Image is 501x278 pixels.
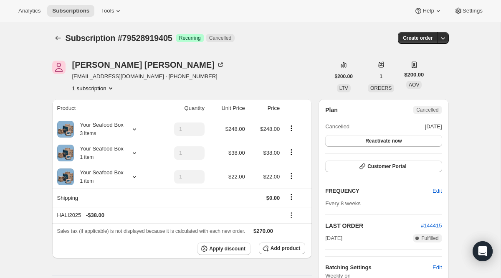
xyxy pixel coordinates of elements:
button: Product actions [285,124,298,133]
th: Shipping [52,189,157,207]
span: Sales tax (if applicable) is not displayed because it is calculated with each new order. [57,228,245,234]
span: $270.00 [253,228,273,234]
span: Edit [433,263,442,272]
span: [EMAIL_ADDRESS][DOMAIN_NAME] · [PHONE_NUMBER] [72,72,225,81]
div: [PERSON_NAME] [PERSON_NAME] [72,61,225,69]
span: Settings [463,8,483,14]
img: product img [57,145,74,161]
button: Reactivate now [325,135,442,147]
span: Create order [403,35,433,41]
span: Reactivate now [365,138,402,144]
span: Tools [101,8,114,14]
span: $248.00 [260,126,280,132]
button: Customer Portal [325,161,442,172]
th: Price [248,99,283,117]
button: Product actions [285,171,298,181]
button: Help [409,5,447,17]
a: #144415 [421,222,442,229]
span: Help [423,8,434,14]
span: 1 [380,73,382,80]
th: Product [52,99,157,117]
button: Apply discount [197,242,250,255]
button: Tools [96,5,127,17]
span: $38.00 [263,150,280,156]
span: AOV [409,82,419,88]
th: Unit Price [207,99,248,117]
span: Elizabeth Daniels [52,61,66,74]
span: Edit [433,187,442,195]
span: Apply discount [209,245,245,252]
button: Product actions [72,84,115,92]
span: Cancelled [416,107,438,113]
button: Add product [259,242,305,254]
span: Cancelled [325,122,349,131]
span: Recurring [179,35,201,41]
div: Your Seafood Box [74,121,124,138]
button: Shipping actions [285,192,298,201]
button: 1 [374,71,387,82]
small: 1 item [80,154,94,160]
span: Every 8 weeks [325,200,361,207]
button: Edit [428,184,447,198]
h2: Plan [325,106,338,114]
span: $0.00 [266,195,280,201]
span: $248.00 [225,126,245,132]
span: Cancelled [209,35,231,41]
div: HALI2025 [57,211,280,219]
h2: LAST ORDER [325,222,421,230]
span: Customer Portal [367,163,406,170]
div: Your Seafood Box [74,168,124,185]
th: Quantity [157,99,207,117]
span: $22.00 [263,173,280,180]
span: $200.00 [404,71,424,79]
h2: FREQUENCY [325,187,433,195]
button: Create order [398,32,438,44]
small: 1 item [80,178,94,184]
span: [DATE] [425,122,442,131]
span: Analytics [18,8,40,14]
span: LTV [339,85,348,91]
img: product img [57,121,74,138]
button: Edit [428,261,447,274]
small: 3 items [80,130,96,136]
div: Your Seafood Box [74,145,124,161]
button: #144415 [421,222,442,230]
button: Product actions [285,148,298,157]
span: Subscriptions [52,8,89,14]
img: product img [57,168,74,185]
span: [DATE] [325,234,342,242]
span: Subscription #79528919405 [66,33,172,43]
span: ORDERS [370,85,392,91]
button: Subscriptions [47,5,94,17]
span: Add product [271,245,300,252]
button: $200.00 [330,71,358,82]
span: $38.00 [228,150,245,156]
span: $22.00 [228,173,245,180]
button: Subscriptions [52,32,64,44]
span: - $38.00 [86,211,104,219]
span: Fulfilled [421,235,438,242]
span: $200.00 [335,73,353,80]
div: Open Intercom Messenger [473,241,493,261]
button: Analytics [13,5,46,17]
button: Settings [449,5,488,17]
h6: Batching Settings [325,263,433,272]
